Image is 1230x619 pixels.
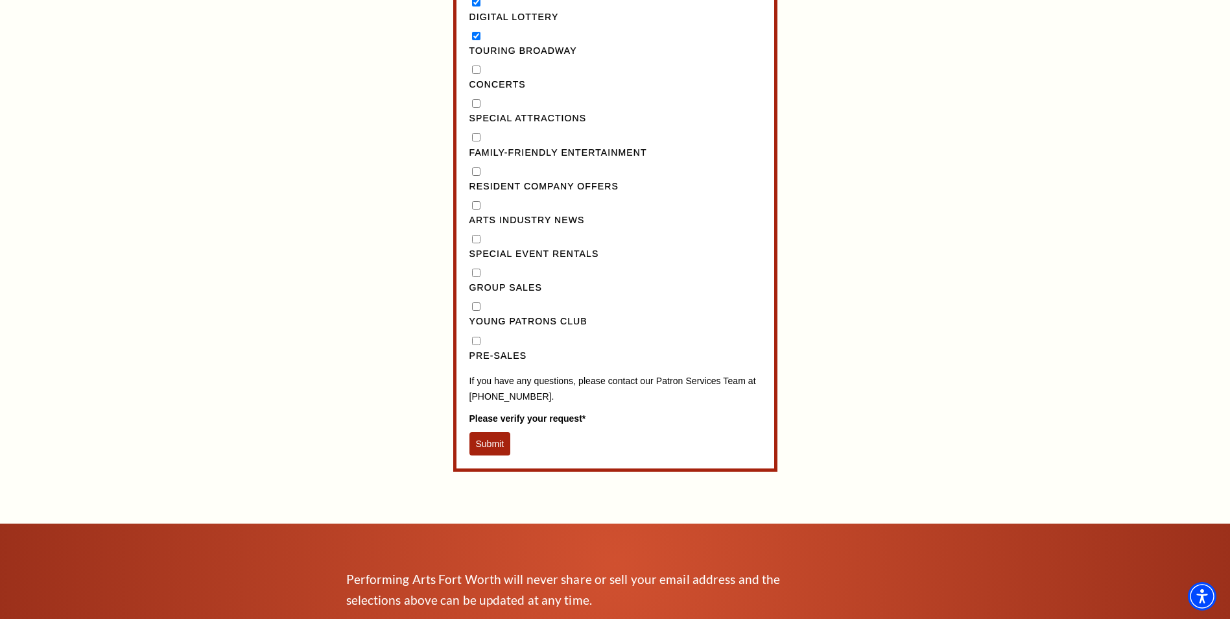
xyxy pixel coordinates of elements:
[469,43,761,59] label: Touring Broadway
[469,314,761,330] label: Young Patrons Club
[1188,582,1216,611] div: Accessibility Menu
[469,111,761,127] label: Special Attractions
[469,348,761,364] label: Pre-Sales
[469,145,761,161] label: Family-Friendly Entertainment
[469,247,761,262] label: Special Event Rentals
[469,179,761,195] label: Resident Company Offers
[469,10,761,25] label: Digital Lottery
[469,77,761,93] label: Concerts
[346,569,800,611] p: Performing Arts Fort Worth will never share or sell your email address and the selections above c...
[469,411,761,426] label: Please verify your request*
[469,374,761,404] p: If you have any questions, please contact our Patron Services Team at [PHONE_NUMBER].
[469,432,511,455] button: Submit
[469,280,761,296] label: Group Sales
[469,213,761,228] label: Arts Industry News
